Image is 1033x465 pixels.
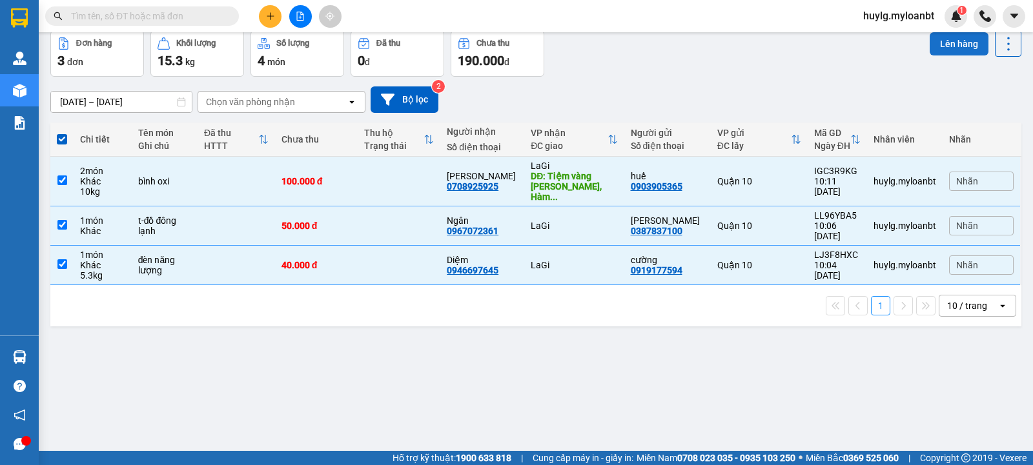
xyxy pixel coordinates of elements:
[376,39,400,48] div: Đã thu
[206,95,295,108] div: Chọn văn phòng nhận
[347,97,357,107] svg: open
[447,255,518,265] div: Diệm
[808,123,867,157] th: Toggle SortBy
[814,166,861,176] div: IGC3R9KG
[631,226,682,236] div: 0387837100
[351,30,444,77] button: Đã thu0đ
[451,30,544,77] button: Chưa thu190.000đ
[13,52,26,65] img: warehouse-icon
[276,39,309,48] div: Số lượng
[296,12,305,21] span: file-add
[325,12,334,21] span: aim
[814,221,861,241] div: 10:06 [DATE]
[80,250,125,260] div: 1 món
[80,215,125,226] div: 1 món
[806,451,899,465] span: Miền Bắc
[956,176,978,186] span: Nhãn
[138,255,191,275] div: đèn năng lượng
[71,9,223,23] input: Tìm tên, số ĐT hoặc mã đơn
[531,221,617,231] div: LaGi
[50,30,144,77] button: Đơn hàng3đơn
[281,260,351,270] div: 40.000 đ
[267,57,285,67] span: món
[814,210,861,221] div: LL96YBA5
[138,215,191,236] div: t-đồ đông lạnh
[637,451,795,465] span: Miền Nam
[13,116,26,130] img: solution-icon
[365,57,370,67] span: đ
[319,5,342,28] button: aim
[1008,10,1020,22] span: caret-down
[138,176,191,186] div: bình oxi
[531,128,607,138] div: VP nhận
[631,128,704,138] div: Người gửi
[853,8,945,24] span: huylg.myloanbt
[521,451,523,465] span: |
[13,350,26,364] img: warehouse-icon
[631,181,682,192] div: 0903905365
[80,270,125,281] div: 5.3 kg
[874,134,936,144] div: Nhân viên
[198,123,275,157] th: Toggle SortBy
[138,128,191,138] div: Tên món
[258,53,265,68] span: 4
[631,255,704,265] div: cường
[57,53,65,68] span: 3
[930,32,988,55] button: Lên hàng
[281,221,351,231] div: 50.000 đ
[281,134,351,144] div: Chưa thu
[447,142,518,152] div: Số điện thoại
[814,176,861,197] div: 10:11 [DATE]
[717,128,791,138] div: VP gửi
[364,128,424,138] div: Thu hộ
[11,8,28,28] img: logo-vxr
[432,80,445,93] sup: 2
[908,451,910,465] span: |
[158,53,183,68] span: 15.3
[874,260,936,270] div: huylg.myloanbt
[814,141,850,151] div: Ngày ĐH
[76,39,112,48] div: Đơn hàng
[677,453,795,463] strong: 0708 023 035 - 0935 103 250
[447,171,518,181] div: Hoàng Yến
[504,57,509,67] span: đ
[281,176,351,186] div: 100.000 đ
[80,134,125,144] div: Chi tiết
[717,141,791,151] div: ĐC lấy
[266,12,275,21] span: plus
[959,6,964,15] span: 1
[956,260,978,270] span: Nhãn
[447,226,498,236] div: 0967072361
[1003,5,1025,28] button: caret-down
[631,141,704,151] div: Số điện thoại
[51,92,192,112] input: Select a date range.
[204,141,258,151] div: HTTT
[447,215,518,226] div: Ngân
[358,123,440,157] th: Toggle SortBy
[251,30,344,77] button: Số lượng4món
[631,171,704,181] div: huế
[531,171,617,202] div: DĐ: Tiệm vàng Hoàng Yến, Hàm Tân
[447,126,518,137] div: Người nhận
[67,57,83,67] span: đơn
[371,86,438,113] button: Bộ lọc
[814,260,861,281] div: 10:04 [DATE]
[80,226,125,236] div: Khác
[447,181,498,192] div: 0708925925
[871,296,890,315] button: 1
[631,215,704,226] div: cao phát
[843,453,899,463] strong: 0369 525 060
[204,128,258,138] div: Đã thu
[531,260,617,270] div: LaGi
[150,30,244,77] button: Khối lượng15.3kg
[13,84,26,97] img: warehouse-icon
[176,39,216,48] div: Khối lượng
[14,438,26,450] span: message
[54,12,63,21] span: search
[138,141,191,151] div: Ghi chú
[874,176,936,186] div: huylg.myloanbt
[533,451,633,465] span: Cung cấp máy in - giấy in:
[717,221,801,231] div: Quận 10
[799,455,803,460] span: ⚪️
[80,166,125,176] div: 2 món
